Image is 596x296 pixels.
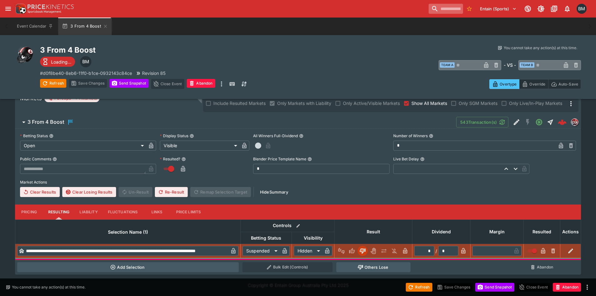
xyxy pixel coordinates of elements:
a: ac18fc8e-6811-4dab-87f0-962eeaea68ad [556,116,568,128]
button: Documentation [548,3,560,14]
p: Override [529,81,545,87]
th: Controls [241,220,334,232]
span: Selection Name (1) [101,228,155,236]
span: Betting Status [244,234,288,242]
button: Fluctuations [103,205,143,220]
button: Display Status [190,134,194,138]
button: Abandon [187,79,215,88]
button: Byron Monk [575,2,588,16]
p: Resulted? [160,156,180,162]
p: Copy To Clipboard [40,70,132,76]
span: Only SGM Markets [459,100,497,106]
button: Price Limits [171,205,206,220]
button: Connected to PK [522,3,533,14]
svg: Open [535,118,543,126]
button: Others Lose [336,262,410,272]
button: Betting Status [49,134,53,138]
button: Bulk edit [294,222,302,230]
div: / [436,248,437,254]
input: search [429,4,463,14]
button: more [583,283,591,291]
button: HideSummary [256,187,292,197]
span: Show All Markets [411,100,447,106]
button: Live Bet Delay [420,157,425,161]
p: Blender Price Template Name [253,156,306,162]
button: Win [347,246,357,256]
span: Only Live/In-Play Markets [509,100,562,106]
button: Notifications [562,3,573,14]
button: Number of Winners [429,134,433,138]
button: Eliminated In Play [390,246,400,256]
button: Not Set [336,246,346,256]
button: SGM Disabled [522,117,533,128]
img: Sportsbook Management [28,10,61,13]
h6: 3 From 4 Boost [28,119,64,125]
p: Loading... [51,59,71,65]
button: Override [519,79,548,89]
button: Liability [74,205,103,220]
button: Blender Price Template Name [308,157,312,161]
button: Push [379,246,389,256]
p: Public Comments [20,156,51,162]
img: american_football.png [15,45,35,65]
div: Visible [160,141,239,151]
p: You cannot take any action(s) at this time. [12,284,85,290]
span: Mark an event as closed and abandoned. [187,80,215,86]
button: Resulting [43,205,74,220]
p: Live Bet Delay [393,156,419,162]
button: Bulk Edit (Controls) [242,262,333,272]
svg: More [567,100,575,107]
button: Clear Results [20,187,60,197]
button: Public Comments [53,157,57,161]
button: Pricing [15,205,43,220]
button: Open [533,117,545,128]
button: Toggle light/dark mode [535,3,547,14]
h2: Copy To Clipboard [40,45,311,55]
span: Include Resulted Markets [213,100,266,106]
button: Refresh [40,79,66,88]
span: Un-Result [119,187,152,197]
span: Team B [520,62,534,68]
span: Only Active/Visible Markets [343,100,400,106]
button: Straight [545,117,556,128]
button: Abandon [526,262,558,272]
button: open drawer [3,3,14,14]
h6: - VS - [504,62,516,68]
div: Byron Monk [577,4,587,14]
button: Re-Result [155,187,188,197]
img: logo-cerberus--red.svg [558,118,567,127]
th: Dividend [412,220,471,244]
img: pricekinetics [571,119,578,126]
img: PriceKinetics Logo [14,3,26,15]
th: Result [334,220,412,244]
p: Display Status [160,133,188,138]
div: Start From [489,79,581,89]
button: more [218,79,225,89]
div: ac18fc8e-6811-4dab-87f0-962eeaea68ad [558,118,567,127]
button: Select Tenant [476,4,520,14]
p: All Winners Full-Dividend [253,133,298,138]
div: pricekinetics [571,118,578,126]
span: Visibility [297,234,329,242]
button: Void [368,246,378,256]
button: Links [143,205,171,220]
button: Resulted? [181,157,186,161]
label: Market Actions [20,178,576,187]
button: Send Snapshot [475,283,514,292]
button: Abandon [553,283,581,292]
button: Edit Detail [511,117,522,128]
p: Revision 85 [142,70,166,76]
button: All Winners Full-Dividend [299,134,303,138]
p: You cannot take any action(s) at this time. [504,45,577,51]
th: Resulted [524,220,560,244]
div: Hidden [294,246,322,256]
button: 543Transaction(s) [456,117,508,127]
div: Open [20,141,146,151]
button: Add Selection [17,262,239,272]
button: Refresh [406,283,432,292]
p: Number of Winners [393,133,428,138]
th: Margin [471,220,524,244]
button: Event Calendar [13,18,57,35]
p: Overtype [500,81,517,87]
